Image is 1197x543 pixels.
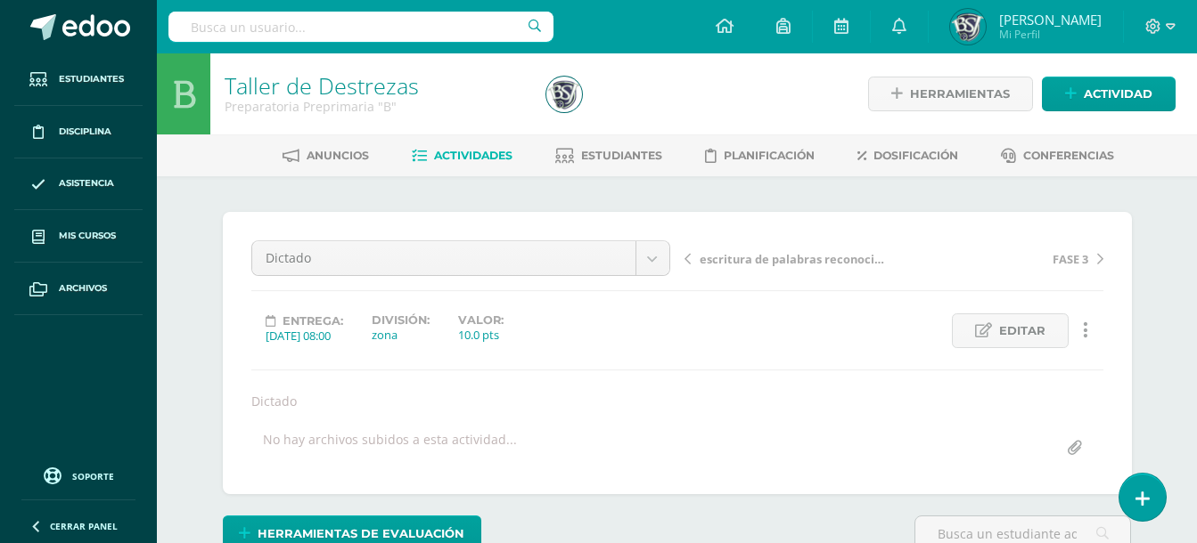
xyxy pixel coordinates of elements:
span: Actividad [1084,77,1152,110]
span: Entrega: [283,314,343,328]
span: Mi Perfil [999,27,1102,42]
div: Preparatoria Preprimaria 'B' [225,98,525,115]
a: Estudiantes [555,142,662,170]
a: Anuncios [283,142,369,170]
a: Archivos [14,263,143,315]
span: Dictado [266,241,622,275]
span: Estudiantes [59,72,124,86]
label: Valor: [458,313,504,327]
span: FASE 3 [1053,251,1088,267]
a: Asistencia [14,158,143,211]
a: Soporte [21,463,135,487]
span: Disciplina [59,125,111,139]
span: Archivos [59,281,107,296]
span: [PERSON_NAME] [999,11,1102,28]
span: Conferencias [1023,149,1114,162]
div: 10.0 pts [458,327,504,343]
a: Planificación [705,142,815,170]
span: Dosificación [873,149,958,162]
span: Mis cursos [59,229,116,243]
div: No hay archivos subidos a esta actividad... [263,431,517,466]
div: Dictado [244,393,1111,409]
label: División: [372,313,430,327]
a: Actividades [412,142,512,170]
div: [DATE] 08:00 [266,328,343,344]
a: Dictado [252,241,669,275]
a: Disciplina [14,106,143,158]
img: 9b5f0be0843dd82ac0af1834b396308f.png [546,77,582,112]
a: FASE 3 [894,249,1103,267]
span: Estudiantes [581,149,662,162]
span: Editar [999,314,1045,347]
a: Conferencias [1001,142,1114,170]
div: zona [372,327,430,343]
a: Mis cursos [14,210,143,263]
span: Cerrar panel [50,520,118,532]
span: escritura de palabras reconociendo sonidos. Formativa [700,251,889,267]
span: Actividades [434,149,512,162]
input: Busca un usuario... [168,12,553,42]
span: Soporte [72,470,114,482]
img: 9b5f0be0843dd82ac0af1834b396308f.png [950,9,986,45]
span: Asistencia [59,176,114,190]
span: Herramientas [910,77,1010,110]
a: Actividad [1042,77,1176,111]
a: escritura de palabras reconociendo sonidos. Formativa [685,249,894,267]
span: Anuncios [307,149,369,162]
a: Herramientas [868,77,1033,111]
h1: Taller de Destrezas [225,73,525,98]
a: Taller de Destrezas [225,70,419,101]
a: Estudiantes [14,53,143,106]
a: Dosificación [857,142,958,170]
span: Planificación [724,149,815,162]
